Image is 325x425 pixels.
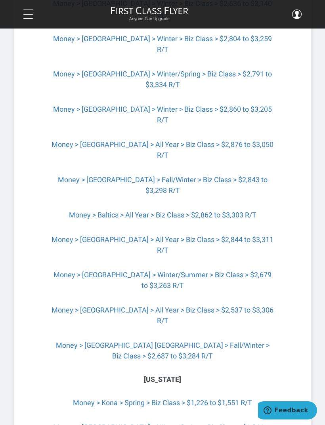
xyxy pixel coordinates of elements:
[52,375,273,383] h3: [US_STATE]
[56,341,270,360] a: Money > [GEOGRAPHIC_DATA] [GEOGRAPHIC_DATA] > Fall/Winter > Biz Class > $2,687 to $3,284 R/T
[111,6,188,15] img: First Class Flyer
[69,211,256,219] a: Money > Baltics > All Year > Biz Class > $2,862 to $3,303 R/T
[58,175,268,194] a: Money > [GEOGRAPHIC_DATA] > Fall/Winter > Biz Class > $2,843 to $3,298 R/T
[52,140,273,159] a: Money > [GEOGRAPHIC_DATA] > All Year > Biz Class > $2,876 to $3,050 R/T
[52,306,273,325] a: Money > [GEOGRAPHIC_DATA] > All Year > Biz Class > $2,537 to $3,306 R/T
[53,34,272,53] a: Money > [GEOGRAPHIC_DATA] > Winter > Biz Class > $2,804 to $3,259 R/T
[54,271,271,290] a: Money > [GEOGRAPHIC_DATA] > Winter/Summer > Biz Class > $2,679 to $3,263 R/T
[53,105,272,124] a: Money > [GEOGRAPHIC_DATA] > Winter > Biz Class > $2,860 to $3,205 R/T
[258,401,317,421] iframe: Opens a widget where you can find more information
[73,398,252,407] a: Money > Kona > Spring > Biz Class > $1,226 to $1,551 R/T
[52,235,273,254] a: Money > [GEOGRAPHIC_DATA] > All Year > Biz Class > $2,844 to $3,311 R/T
[111,16,188,22] small: Anyone Can Upgrade
[111,6,188,22] a: First Class FlyerAnyone Can Upgrade
[53,70,272,89] a: Money > [GEOGRAPHIC_DATA] > Winter/Spring > Biz Class > $2,791 to $3,334 R/T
